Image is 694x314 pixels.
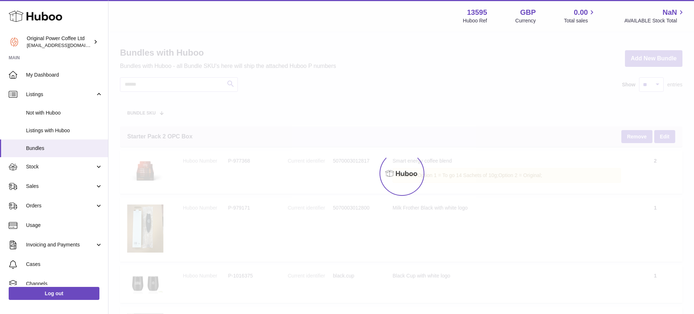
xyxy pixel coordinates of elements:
[26,261,103,268] span: Cases
[574,8,588,17] span: 0.00
[26,183,95,190] span: Sales
[26,91,95,98] span: Listings
[663,8,677,17] span: NaN
[624,8,685,24] a: NaN AVAILABLE Stock Total
[26,241,95,248] span: Invoicing and Payments
[9,287,99,300] a: Log out
[520,8,536,17] strong: GBP
[515,17,536,24] div: Currency
[26,109,103,116] span: Not with Huboo
[26,163,95,170] span: Stock
[26,127,103,134] span: Listings with Huboo
[26,145,103,152] span: Bundles
[26,72,103,78] span: My Dashboard
[463,17,487,24] div: Huboo Ref
[27,42,106,48] span: [EMAIL_ADDRESS][DOMAIN_NAME]
[26,280,103,287] span: Channels
[467,8,487,17] strong: 13595
[26,202,95,209] span: Orders
[564,8,596,24] a: 0.00 Total sales
[9,36,20,47] img: internalAdmin-13595@internal.huboo.com
[26,222,103,229] span: Usage
[624,17,685,24] span: AVAILABLE Stock Total
[564,17,596,24] span: Total sales
[27,35,92,49] div: Original Power Coffee Ltd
